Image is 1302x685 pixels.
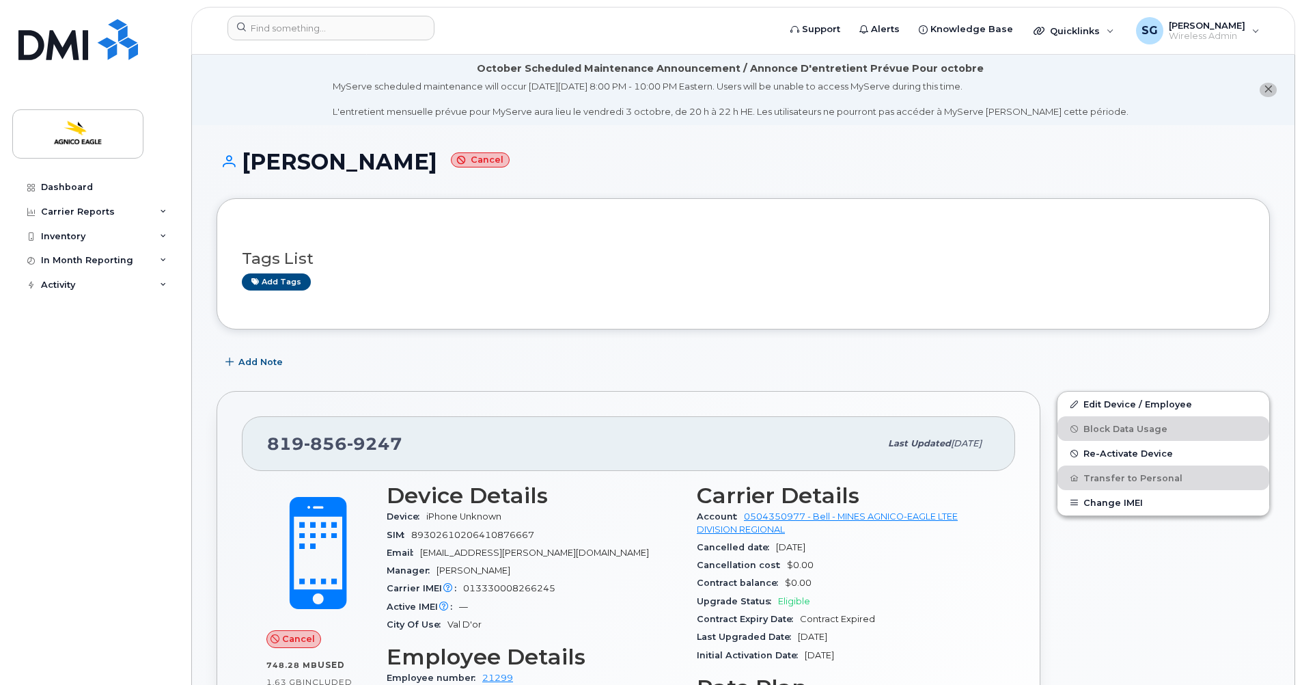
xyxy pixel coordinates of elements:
div: MyServe scheduled maintenance will occur [DATE][DATE] 8:00 PM - 10:00 PM Eastern. Users will be u... [333,80,1128,118]
span: Cancelled date [697,542,776,552]
span: used [318,660,345,670]
span: 748.28 MB [266,660,318,670]
h3: Tags List [242,250,1245,267]
span: Contract Expired [800,614,875,624]
span: Cancel [282,632,315,645]
a: 21299 [482,673,513,683]
span: Upgrade Status [697,596,778,606]
button: Block Data Usage [1057,416,1269,441]
h1: [PERSON_NAME] [217,150,1270,174]
a: Add tags [242,273,311,291]
span: Employee number [387,673,482,683]
span: [DATE] [798,632,827,642]
span: Contract Expiry Date [697,614,800,624]
span: Email [387,548,420,558]
span: 013330008266245 [463,583,555,593]
span: Cancellation cost [697,560,787,570]
button: close notification [1260,83,1277,97]
div: October Scheduled Maintenance Announcement / Annonce D'entretient Prévue Pour octobre [477,62,984,76]
h3: Device Details [387,483,680,508]
span: City Of Use [387,619,447,630]
span: 89302610206410876667 [411,530,534,540]
span: Device [387,511,426,522]
button: Change IMEI [1057,490,1269,515]
span: Initial Activation Date [697,650,805,660]
span: [DATE] [776,542,805,552]
span: [PERSON_NAME] [437,565,510,576]
span: Add Note [238,355,283,368]
span: [DATE] [951,438,982,448]
span: $0.00 [785,578,812,588]
span: Eligible [778,596,810,606]
span: $0.00 [787,560,814,570]
span: iPhone Unknown [426,511,501,522]
span: 9247 [347,433,402,454]
button: Transfer to Personal [1057,466,1269,490]
button: Add Note [217,350,294,375]
a: Edit Device / Employee [1057,392,1269,416]
span: Last updated [888,438,951,448]
button: Re-Activate Device [1057,441,1269,466]
span: Manager [387,565,437,576]
span: Val D'or [447,619,482,630]
span: Carrier IMEI [387,583,463,593]
h3: Carrier Details [697,483,991,508]
span: SIM [387,530,411,540]
span: Active IMEI [387,602,459,612]
span: Account [697,511,744,522]
a: 0504350977 - Bell - MINES AGNICO-EAGLE LTEE DIVISION REGIONAL [697,511,958,534]
span: 856 [304,433,347,454]
span: [EMAIL_ADDRESS][PERSON_NAME][DOMAIN_NAME] [420,548,649,558]
span: — [459,602,468,612]
span: 819 [267,433,402,454]
span: Last Upgraded Date [697,632,798,642]
span: Contract balance [697,578,785,588]
h3: Employee Details [387,645,680,669]
span: [DATE] [805,650,834,660]
small: Cancel [451,152,510,168]
span: Re-Activate Device [1083,448,1173,459]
